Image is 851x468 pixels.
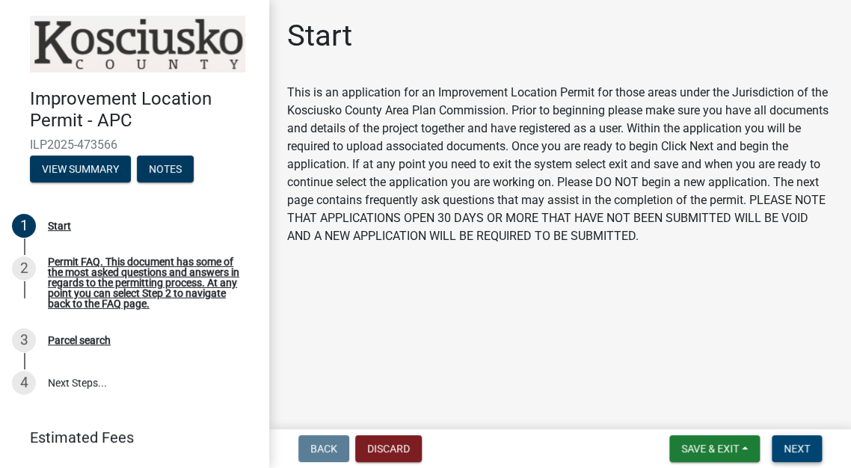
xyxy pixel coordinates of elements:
[12,256,36,280] div: 2
[12,328,36,352] div: 3
[48,335,111,345] div: Parcel search
[669,435,760,462] button: Save & Exit
[30,156,131,182] button: View Summary
[30,16,245,73] img: Kosciusko County, Indiana
[287,18,352,54] h1: Start
[12,214,36,238] div: 1
[355,435,422,462] button: Discard
[12,371,36,395] div: 4
[48,221,71,231] div: Start
[137,164,194,176] wm-modal-confirm: Notes
[298,435,349,462] button: Back
[287,84,833,245] div: This is an application for an Improvement Location Permit for those areas under the Jurisdiction ...
[12,422,245,452] a: Estimated Fees
[772,435,822,462] button: Next
[30,138,239,152] span: ILP2025-473566
[30,164,131,176] wm-modal-confirm: Summary
[784,443,810,455] span: Next
[48,256,245,309] div: Permit FAQ. This document has some of the most asked questions and answers in regards to the perm...
[310,443,337,455] span: Back
[30,88,257,132] h4: Improvement Location Permit - APC
[137,156,194,182] button: Notes
[681,443,739,455] span: Save & Exit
